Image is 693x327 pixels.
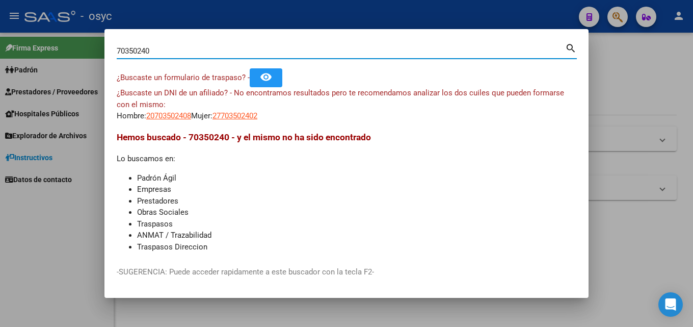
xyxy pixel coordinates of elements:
[117,73,250,82] span: ¿Buscaste un formulario de traspaso? -
[658,292,683,317] div: Open Intercom Messenger
[260,71,272,83] mat-icon: remove_red_eye
[117,132,371,142] span: Hemos buscado - 70350240 - y el mismo no ha sido encontrado
[137,241,576,253] li: Traspasos Direccion
[137,218,576,230] li: Traspasos
[117,131,576,253] div: Lo buscamos en:
[117,88,564,109] span: ¿Buscaste un DNI de un afiliado? - No encontramos resultados pero te recomendamos analizar los do...
[137,195,576,207] li: Prestadores
[565,41,577,54] mat-icon: search
[137,207,576,218] li: Obras Sociales
[137,172,576,184] li: Padrón Ágil
[137,184,576,195] li: Empresas
[146,111,191,120] span: 20703502408
[137,230,576,241] li: ANMAT / Trazabilidad
[117,266,576,278] p: -SUGERENCIA: Puede acceder rapidamente a este buscador con la tecla F2-
[212,111,257,120] span: 27703502402
[117,87,576,122] div: Hombre: Mujer:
